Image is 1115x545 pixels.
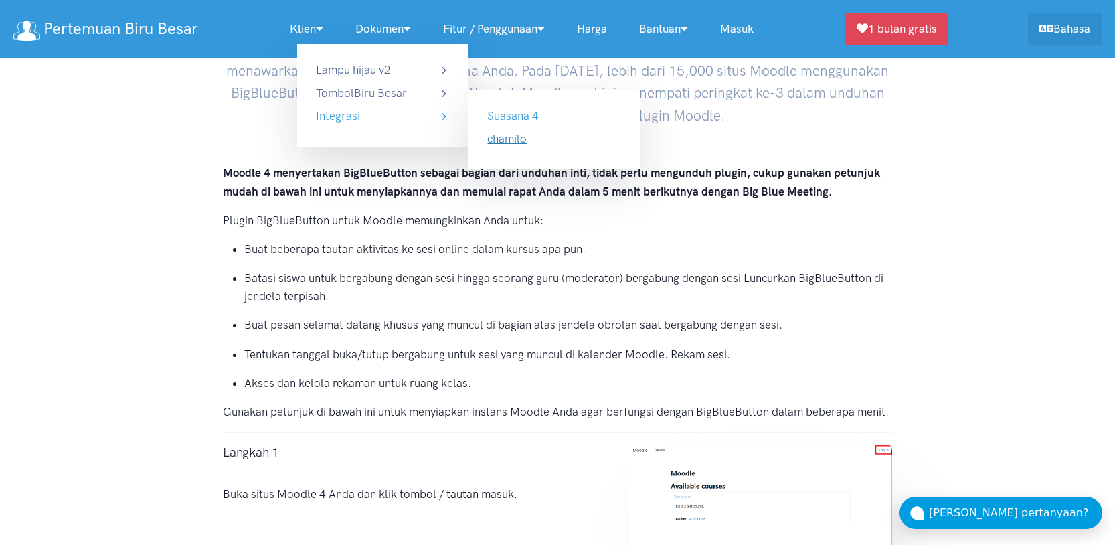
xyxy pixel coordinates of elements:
[845,13,948,45] a: 1 bulan gratis
[427,15,561,44] a: Fitur / Penggunaan
[244,316,892,334] p: Buat pesan selamat datang khusus yang muncul di bagian atas jendela obrolan saat bergabung dengan...
[244,374,892,392] p: Akses dan kelola rekaman untuk ruang kelas.
[13,15,197,44] a: Pertemuan Biru Besar
[316,107,450,125] a: Integrasi
[13,21,40,41] img: logo
[223,443,602,462] h4: Langkah 1
[223,166,880,198] strong: Moodle 4 menyertakan BigBlueButton sebagai bagian dari unduhan inti, tidak perlu mengunduh plugin...
[899,497,1102,529] button: [PERSON_NAME] pertanyaan?
[623,15,704,44] a: Bantuan
[223,403,892,421] p: Gunakan petunjuk di bawah ini untuk menyiapkan instans Moodle Anda agar berfungsi dengan BigBlueB...
[487,109,539,123] a: Suasana 4
[223,212,892,230] p: Plugin BigBlueButton untuk Moodle memungkinkan Anda untuk:
[561,15,623,44] a: Harga
[316,84,450,102] a: TombolBiru Besar
[487,132,527,145] a: chamilo
[339,15,427,44] a: Dokumen
[704,15,770,44] a: Masuk
[274,15,339,44] a: Klien
[1028,13,1102,45] a: Bahasa
[244,269,892,305] p: Batasi siswa untuk bergabung dengan sesi hingga seorang guru (moderator) bergabung dengan sesi Lu...
[244,240,892,258] p: Buat beberapa tautan aktivitas ke sesi online dalam kursus apa pun.
[244,345,892,364] p: Tentukan tanggal buka/tutup bergabung untuk sesi yang muncul di kalender Moodle. Rekam sesi.
[929,504,1102,522] div: [PERSON_NAME] pertanyaan?
[316,61,450,79] a: Lampu hijau v2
